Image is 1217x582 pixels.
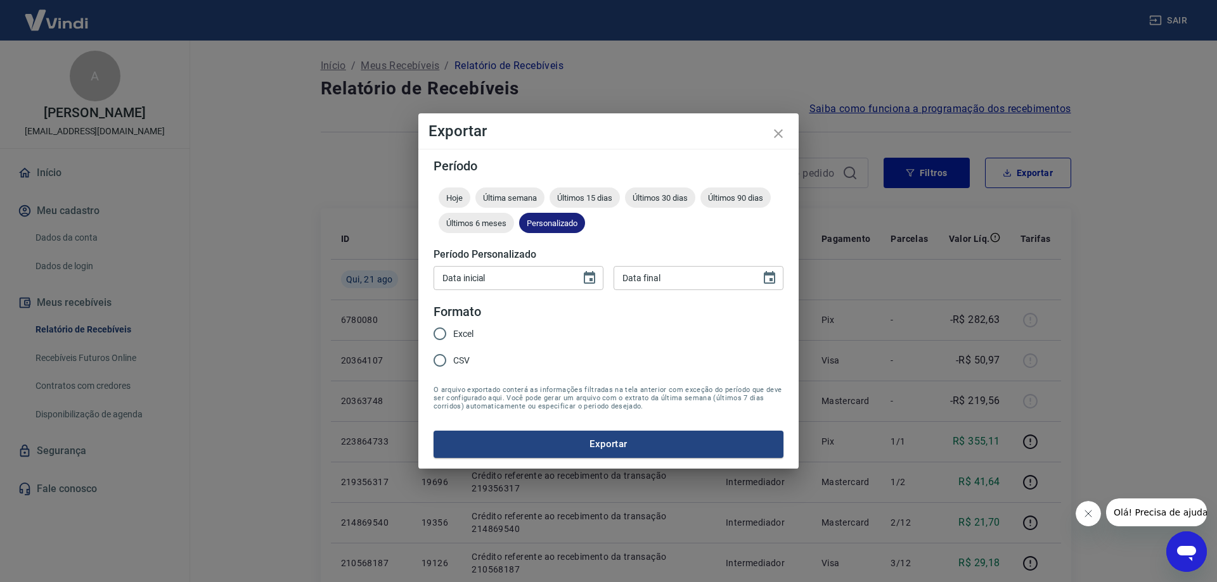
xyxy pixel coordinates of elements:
[453,354,470,367] span: CSV
[434,386,783,410] span: O arquivo exportado conterá as informações filtradas na tela anterior com exceção do período que ...
[428,123,789,139] h4: Exportar
[1106,498,1207,526] iframe: Mensagem da empresa
[434,303,481,321] legend: Formato
[1076,501,1101,526] iframe: Fechar mensagem
[8,9,106,19] span: Olá! Precisa de ajuda?
[434,160,783,172] h5: Período
[439,193,470,203] span: Hoje
[700,187,771,208] div: Últimos 90 dias
[550,193,620,203] span: Últimos 15 dias
[625,193,695,203] span: Últimos 30 dias
[475,193,544,203] span: Última semana
[453,327,473,341] span: Excel
[439,187,470,208] div: Hoje
[625,187,695,208] div: Últimos 30 dias
[519,213,585,233] div: Personalizado
[700,193,771,203] span: Últimos 90 dias
[614,266,752,289] input: DD/MM/YYYY
[763,118,794,149] button: close
[439,213,514,233] div: Últimos 6 meses
[434,266,572,289] input: DD/MM/YYYY
[519,218,585,228] span: Personalizado
[439,218,514,228] span: Últimos 6 meses
[757,265,782,291] button: Choose date
[1166,531,1207,572] iframe: Botão para abrir a janela de mensagens
[475,187,544,208] div: Última semana
[550,187,620,208] div: Últimos 15 dias
[577,265,602,291] button: Choose date
[434,431,783,457] button: Exportar
[434,248,783,261] h5: Período Personalizado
